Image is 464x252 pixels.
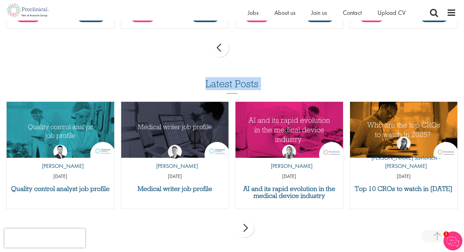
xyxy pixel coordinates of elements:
[205,78,259,94] h3: Latest Posts
[239,185,340,199] a: AI and its rapid evolution in the medical device industry
[282,145,296,159] img: Hannah Burke
[266,162,312,170] p: [PERSON_NAME]
[350,102,458,158] a: Link to a post
[350,137,458,173] a: Theodora Savlovschi - Wicks [PERSON_NAME] Savlovschi - [PERSON_NAME]
[443,231,462,250] img: Chatbot
[350,154,458,170] p: [PERSON_NAME] Savlovschi - [PERSON_NAME]
[152,162,198,170] p: [PERSON_NAME]
[210,38,229,57] div: prev
[443,231,449,237] span: 1
[343,9,362,17] a: Contact
[121,102,229,158] img: Medical writer job profile
[10,185,111,192] a: Quality control analyst job profile
[397,137,411,151] img: Theodora Savlovschi - Wicks
[121,102,229,158] a: Link to a post
[37,145,84,173] a: Joshua Godden [PERSON_NAME]
[248,9,259,17] a: Jobs
[53,145,67,159] img: Joshua Godden
[152,145,198,173] a: George Watson [PERSON_NAME]
[7,102,114,158] a: Link to a post
[168,145,182,159] img: George Watson
[124,185,226,192] a: Medical writer job profile
[235,218,254,237] div: next
[350,173,458,180] p: [DATE]
[274,9,295,17] a: About us
[235,102,343,158] a: Link to a post
[350,102,458,158] img: Top 10 CROs 2025 | Proclinical
[266,145,312,173] a: Hannah Burke [PERSON_NAME]
[7,102,114,158] img: quality control analyst job profile
[235,173,343,180] p: [DATE]
[353,185,455,192] a: Top 10 CROs to watch in [DATE]
[311,9,327,17] a: Join us
[37,162,84,170] p: [PERSON_NAME]
[7,173,114,180] p: [DATE]
[378,9,406,17] a: Upload CV
[121,173,229,180] p: [DATE]
[235,102,343,158] img: AI and Its Impact on the Medical Device Industry | Proclinical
